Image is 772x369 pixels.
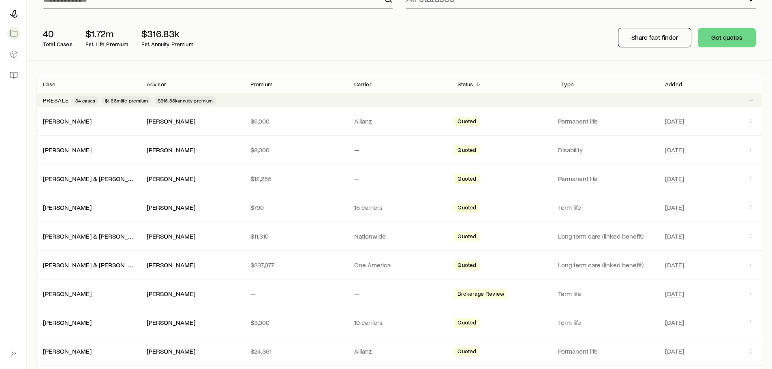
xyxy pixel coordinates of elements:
[665,117,684,125] span: [DATE]
[147,81,166,87] p: Advisor
[43,175,148,182] a: [PERSON_NAME] & [PERSON_NAME]
[354,347,445,355] p: Allianz
[354,81,372,87] p: Carrier
[458,233,476,241] span: Quoted
[147,261,195,269] div: [PERSON_NAME]
[43,203,92,212] div: [PERSON_NAME]
[354,318,445,326] p: 10 carriers
[458,204,476,213] span: Quoted
[250,146,341,154] p: $8,000
[558,290,655,298] p: Term life
[43,318,92,326] a: [PERSON_NAME]
[43,232,134,241] div: [PERSON_NAME] & [PERSON_NAME]
[354,261,445,269] p: One America
[354,117,445,125] p: Allianz
[558,117,655,125] p: Permanent life
[631,33,678,41] p: Share fact finder
[43,290,92,297] a: [PERSON_NAME]
[43,203,92,211] a: [PERSON_NAME]
[558,318,655,326] p: Term life
[86,41,128,47] p: Est. Life Premium
[141,41,193,47] p: Est. Annuity Premium
[458,290,504,299] span: Brokerage Review
[250,203,341,211] p: $790
[158,97,213,104] span: $316.83k annuity premium
[558,203,655,211] p: Term life
[43,117,92,125] a: [PERSON_NAME]
[458,348,476,356] span: Quoted
[558,146,655,154] p: Disability
[354,175,445,183] p: —
[354,290,445,298] p: —
[558,232,655,240] p: Long term care (linked benefit)
[43,41,73,47] p: Total Cases
[458,147,476,155] span: Quoted
[105,97,148,104] span: $1.68m life premium
[458,175,476,184] span: Quoted
[43,175,134,183] div: [PERSON_NAME] & [PERSON_NAME]
[43,97,69,104] p: Presale
[665,175,684,183] span: [DATE]
[458,319,476,328] span: Quoted
[43,347,92,356] div: [PERSON_NAME]
[147,232,195,241] div: [PERSON_NAME]
[354,232,445,240] p: Nationwide
[43,318,92,327] div: [PERSON_NAME]
[698,28,756,47] button: Get quotes
[558,347,655,355] p: Permanent life
[665,318,684,326] span: [DATE]
[250,290,341,298] p: —
[665,81,682,87] p: Added
[147,146,195,154] div: [PERSON_NAME]
[43,261,134,269] div: [PERSON_NAME] & [PERSON_NAME]
[43,347,92,355] a: [PERSON_NAME]
[558,261,655,269] p: Long term care (linked benefit)
[458,118,476,126] span: Quoted
[250,232,341,240] p: $11,310
[75,97,95,104] span: 34 cases
[86,28,128,39] p: $1.72m
[147,117,195,126] div: [PERSON_NAME]
[665,261,684,269] span: [DATE]
[618,28,691,47] button: Share fact finder
[43,81,56,87] p: Case
[665,203,684,211] span: [DATE]
[250,117,341,125] p: $6,000
[250,347,341,355] p: $24,361
[354,146,445,154] p: —
[250,318,341,326] p: $3,000
[250,261,341,269] p: $237,077
[558,175,655,183] p: Permanent life
[141,28,193,39] p: $316.83k
[43,146,92,154] a: [PERSON_NAME]
[665,232,684,240] span: [DATE]
[43,28,73,39] p: 40
[250,81,272,87] p: Premium
[354,203,445,211] p: 15 carriers
[147,290,195,298] div: [PERSON_NAME]
[665,347,684,355] span: [DATE]
[458,81,473,87] p: Status
[147,175,195,183] div: [PERSON_NAME]
[43,290,92,298] div: [PERSON_NAME]
[43,117,92,126] div: [PERSON_NAME]
[43,261,148,269] a: [PERSON_NAME] & [PERSON_NAME]
[147,318,195,327] div: [PERSON_NAME]
[665,146,684,154] span: [DATE]
[561,81,574,87] p: Type
[147,203,195,212] div: [PERSON_NAME]
[43,232,148,240] a: [PERSON_NAME] & [PERSON_NAME]
[147,347,195,356] div: [PERSON_NAME]
[665,290,684,298] span: [DATE]
[250,175,341,183] p: $12,255
[458,262,476,270] span: Quoted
